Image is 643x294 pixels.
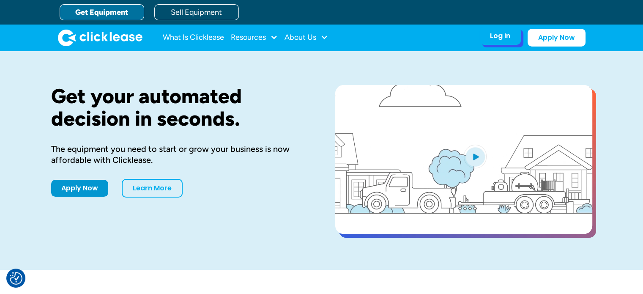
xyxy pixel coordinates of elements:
[60,4,144,20] a: Get Equipment
[464,145,487,168] img: Blue play button logo on a light blue circular background
[285,29,328,46] div: About Us
[528,29,586,47] a: Apply Now
[51,143,308,165] div: The equipment you need to start or grow your business is now affordable with Clicklease.
[51,85,308,130] h1: Get your automated decision in seconds.
[10,272,22,285] img: Revisit consent button
[231,29,278,46] div: Resources
[163,29,224,46] a: What Is Clicklease
[335,85,592,234] a: open lightbox
[490,32,510,40] div: Log In
[58,29,142,46] img: Clicklease logo
[51,180,108,197] a: Apply Now
[10,272,22,285] button: Consent Preferences
[58,29,142,46] a: home
[154,4,239,20] a: Sell Equipment
[122,179,183,198] a: Learn More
